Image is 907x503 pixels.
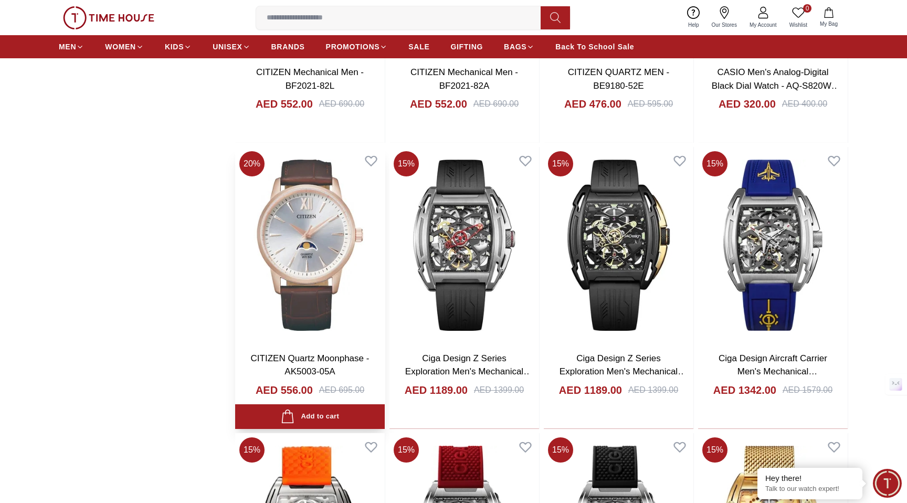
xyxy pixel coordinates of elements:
[213,41,242,52] span: UNISEX
[394,437,419,463] span: 15 %
[235,147,385,343] img: CITIZEN Quartz Moonphase - AK5003-05A
[213,37,250,56] a: UNISEX
[702,437,727,463] span: 15 %
[816,20,842,28] span: My Bag
[698,147,848,343] img: Ciga Design Aircraft Carrier Men's Mechanical Black+Red+Gold+Multi Color Dial Watch - Z061-IPTI-W5BU
[560,353,687,404] a: Ciga Design Z Series Exploration Men's Mechanical Black+Gold+Multi Color Dial Watch - Z062-BLGO-W5BK
[59,41,76,52] span: MEN
[814,5,844,30] button: My Bag
[555,41,634,52] span: Back To School Sale
[256,383,313,397] h4: AED 556.00
[405,383,468,397] h4: AED 1189.00
[251,353,370,377] a: CITIZEN Quartz Moonphase - AK5003-05A
[256,97,313,111] h4: AED 552.00
[410,67,518,91] a: CITIZEN Mechanical Men - BF2021-82A
[256,67,364,91] a: CITIZEN Mechanical Men - BF2021-82L
[713,383,776,397] h4: AED 1342.00
[745,21,781,29] span: My Account
[319,384,364,396] div: AED 695.00
[410,97,467,111] h4: AED 552.00
[394,151,419,176] span: 15 %
[719,97,776,111] h4: AED 320.00
[712,67,840,104] a: CASIO Men's Analog-Digital Black Dial Watch - AQ-S820W-1AVDF
[239,437,265,463] span: 15 %
[684,21,703,29] span: Help
[783,384,832,396] div: AED 1579.00
[782,98,827,110] div: AED 400.00
[765,485,855,494] p: Talk to our watch expert!
[408,41,429,52] span: SALE
[105,37,144,56] a: WOMEN
[544,147,693,343] img: Ciga Design Z Series Exploration Men's Mechanical Black+Gold+Multi Color Dial Watch - Z062-BLGO-W5BK
[271,41,305,52] span: BRANDS
[473,98,519,110] div: AED 690.00
[548,437,573,463] span: 15 %
[713,353,832,404] a: Ciga Design Aircraft Carrier Men's Mechanical Black+Red+Gold+Multi Color Dial Watch - Z061-IPTI-W5BU
[63,6,154,29] img: ...
[708,21,741,29] span: Our Stores
[271,37,305,56] a: BRANDS
[555,37,634,56] a: Back To School Sale
[564,97,621,111] h4: AED 476.00
[873,469,902,498] div: Chat Widget
[705,4,743,31] a: Our Stores
[59,37,84,56] a: MEN
[281,410,339,424] div: Add to cart
[326,41,380,52] span: PROMOTIONS
[765,473,855,484] div: Hey there!
[785,21,811,29] span: Wishlist
[408,37,429,56] a: SALE
[568,67,669,91] a: CITIZEN QUARTZ MEN - BE9180-52E
[628,98,673,110] div: AED 595.00
[628,384,678,396] div: AED 1399.00
[165,41,184,52] span: KIDS
[235,404,385,429] button: Add to cart
[319,98,364,110] div: AED 690.00
[389,147,539,343] img: Ciga Design Z Series Exploration Men's Mechanical Grey+Red+Gold+Multi Color Dial Watch - Z062-SIS...
[326,37,388,56] a: PROMOTIONS
[559,383,622,397] h4: AED 1189.00
[105,41,136,52] span: WOMEN
[474,384,524,396] div: AED 1399.00
[450,41,483,52] span: GIFTING
[783,4,814,31] a: 0Wishlist
[450,37,483,56] a: GIFTING
[165,37,192,56] a: KIDS
[548,151,573,176] span: 15 %
[803,4,811,13] span: 0
[504,37,534,56] a: BAGS
[239,151,265,176] span: 20 %
[405,353,532,404] a: Ciga Design Z Series Exploration Men's Mechanical Grey+Red+Gold+Multi Color Dial Watch - Z062-SIS...
[682,4,705,31] a: Help
[504,41,526,52] span: BAGS
[702,151,727,176] span: 15 %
